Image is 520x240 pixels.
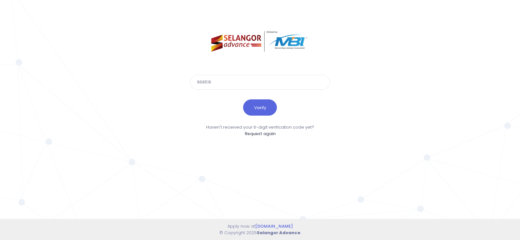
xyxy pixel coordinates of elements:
span: Haven't received your 6-digit verification code yet? [206,124,314,130]
img: selangor-advance.png [211,31,309,52]
a: Request again [245,131,276,137]
input: 6 Digits Verification Code [190,75,330,90]
a: [DOMAIN_NAME] [255,223,293,229]
button: Verify [243,99,277,116]
strong: Selangor Advance [257,230,300,236]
